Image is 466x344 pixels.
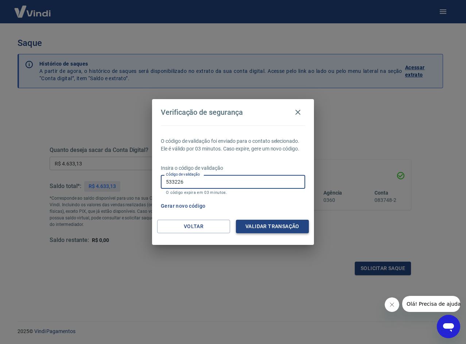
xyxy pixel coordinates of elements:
h4: Verificação de segurança [161,108,243,117]
iframe: Fechar mensagem [385,297,399,312]
p: O código de validação foi enviado para o contato selecionado. Ele é válido por 03 minutos. Caso e... [161,137,305,153]
iframe: Mensagem da empresa [402,296,460,312]
span: Olá! Precisa de ajuda? [4,5,61,11]
iframe: Botão para abrir a janela de mensagens [437,315,460,338]
button: Voltar [157,220,230,233]
button: Gerar novo código [158,199,209,213]
p: O código expira em 03 minutos. [166,190,300,195]
label: Código de validação [166,172,200,177]
p: Insira o código de validação [161,164,305,172]
button: Validar transação [236,220,309,233]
